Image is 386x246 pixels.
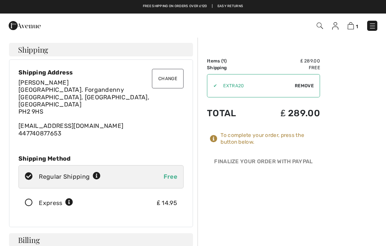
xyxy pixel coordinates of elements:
[207,58,255,64] td: Items ( )
[18,79,69,86] span: [PERSON_NAME]
[18,79,184,137] div: [EMAIL_ADDRESS][DOMAIN_NAME]
[18,86,149,115] span: [GEOGRAPHIC_DATA]. Forgandenny [GEOGRAPHIC_DATA], [GEOGRAPHIC_DATA], [GEOGRAPHIC_DATA] PH2 9HS
[207,64,255,71] td: Shipping
[255,58,320,64] td: ₤ 289.00
[164,173,177,180] span: Free
[18,69,184,76] div: Shipping Address
[39,172,101,181] div: Regular Shipping
[18,236,40,244] span: Billing
[9,18,41,33] img: 1ère Avenue
[39,199,73,208] div: Express
[369,22,376,30] img: Menu
[255,64,320,71] td: Free
[207,100,255,126] td: Total
[255,100,320,126] td: ₤ 289.00
[157,199,177,208] div: ₤ 14.95
[152,69,184,88] button: Change
[18,155,184,162] div: Shipping Method
[223,58,225,64] span: 1
[207,158,320,169] div: Finalize Your Order with PayPal
[18,46,48,53] span: Shipping
[356,24,358,29] span: 1
[348,21,358,30] a: 1
[317,23,323,29] img: Search
[217,74,295,97] input: Promo code
[143,4,207,9] a: Free shipping on orders over ₤120
[348,22,354,29] img: Shopping Bag
[221,132,320,146] div: To complete your order, press the button below.
[207,169,320,186] iframe: PayPal
[9,21,41,29] a: 1ère Avenue
[18,130,62,137] a: 447740877653
[207,82,217,89] div: ✔
[332,22,339,30] img: My Info
[295,82,314,89] span: Remove
[218,4,244,9] a: Easy Returns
